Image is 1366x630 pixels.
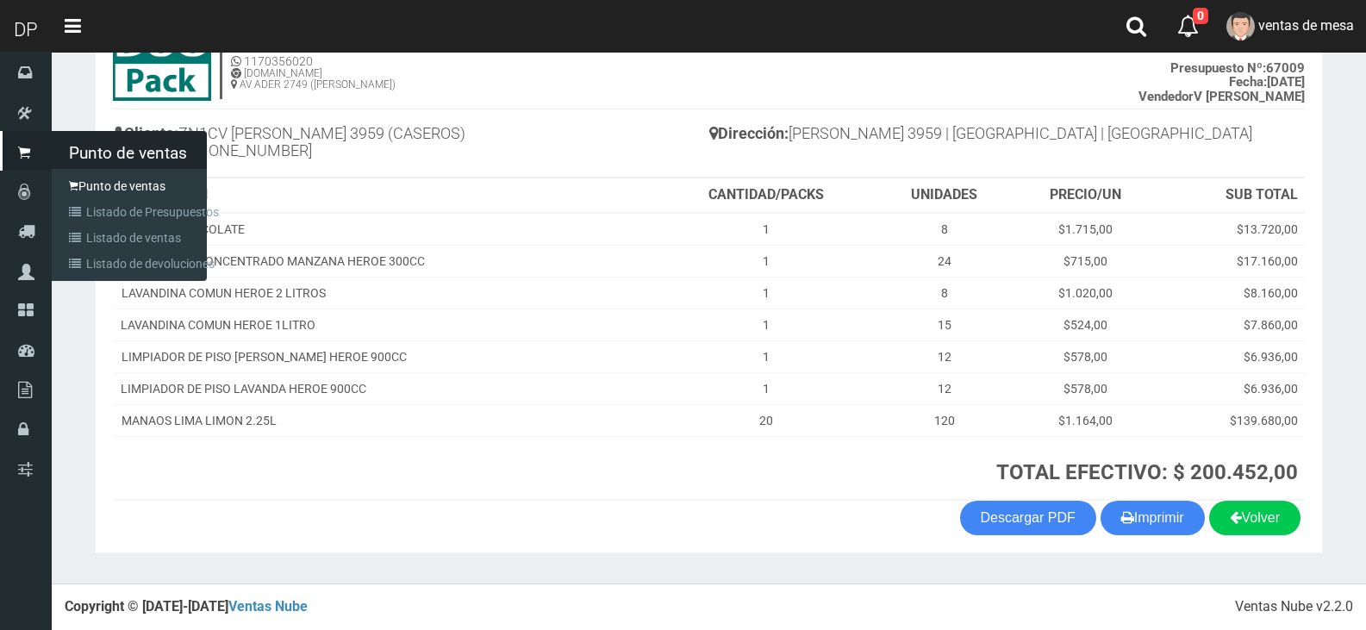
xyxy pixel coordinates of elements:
[56,225,207,251] a: Listado de ventas
[1138,89,1305,104] b: V [PERSON_NAME]
[1013,277,1158,309] td: $1.020,00
[1229,74,1267,90] strong: Fecha:
[1158,245,1305,277] td: $17.160,00
[114,404,656,436] td: MANAOS LIMA LIMON 2.25L
[114,309,656,340] td: LAVANDINA COMUN HEROE 1LITRO
[1158,213,1305,246] td: $13.720,00
[114,277,656,309] td: LAVANDINA COMUN HEROE 2 LITROS
[656,277,876,309] td: 1
[114,245,656,277] td: DETERGENTE CONCENTRADO MANZANA HEROE 300CC
[1170,60,1305,76] b: 67009
[56,251,207,277] a: Listado de devoluciones
[56,173,207,199] a: Punto de ventas
[656,340,876,372] td: 1
[1013,372,1158,404] td: $578,00
[709,124,789,142] b: Dirección:
[709,121,1306,151] h4: [PERSON_NAME] 3959 | [GEOGRAPHIC_DATA] | [GEOGRAPHIC_DATA]
[656,309,876,340] td: 1
[1158,404,1305,436] td: $139.680,00
[113,32,211,101] img: 15ec80cb8f772e35c0579ae6ae841c79.jpg
[114,178,656,213] th: DESCRIPCION
[1138,89,1194,104] strong: Vendedor
[996,460,1298,484] strong: TOTAL EFECTIVO: $ 200.452,00
[1193,8,1208,24] span: 0
[1229,74,1305,90] b: [DATE]
[656,372,876,404] td: 1
[876,277,1012,309] td: 8
[1209,501,1301,535] a: Volver
[876,245,1012,277] td: 24
[56,199,207,225] a: Listado de Presupuestos
[228,598,308,614] a: Ventas Nube
[1226,12,1255,41] img: User Image
[231,68,396,90] h6: [DOMAIN_NAME] AV ADER 2749 ([PERSON_NAME])
[1158,178,1305,213] th: SUB TOTAL
[113,121,709,168] h4: ZN1CV [PERSON_NAME] 3959 (CASEROS) [PHONE_NUMBER]
[656,245,876,277] td: 1
[876,372,1012,404] td: 12
[1158,340,1305,372] td: $6.936,00
[876,340,1012,372] td: 12
[1158,277,1305,309] td: $8.160,00
[656,178,876,213] th: CANTIDAD/PACKS
[231,41,396,68] h5: 1123346941 1170356020
[1235,597,1353,617] div: Ventas Nube v2.2.0
[656,213,876,246] td: 1
[656,404,876,436] td: 20
[1170,60,1266,76] strong: Presupuesto Nº:
[960,501,1096,535] a: Descargar PDF
[1013,340,1158,372] td: $578,00
[113,124,178,142] b: Cliente:
[114,340,656,372] td: LIMPIADOR DE PISO [PERSON_NAME] HEROE 900CC
[876,178,1012,213] th: UNIDADES
[1158,372,1305,404] td: $6.936,00
[1013,213,1158,246] td: $1.715,00
[114,372,656,404] td: LIMPIADOR DE PISO LAVANDA HEROE 900CC
[114,213,656,246] td: PUDDING CHOCOLATE
[1258,17,1354,34] span: ventas de mesa
[65,598,308,614] strong: Copyright © [DATE]-[DATE]
[52,131,207,175] span: Punto de ventas
[1158,309,1305,340] td: $7.860,00
[1013,178,1158,213] th: PRECIO/UN
[876,309,1012,340] td: 15
[1013,245,1158,277] td: $715,00
[1013,309,1158,340] td: $524,00
[876,404,1012,436] td: 120
[1101,501,1205,535] button: Imprimir
[1013,404,1158,436] td: $1.164,00
[876,213,1012,246] td: 8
